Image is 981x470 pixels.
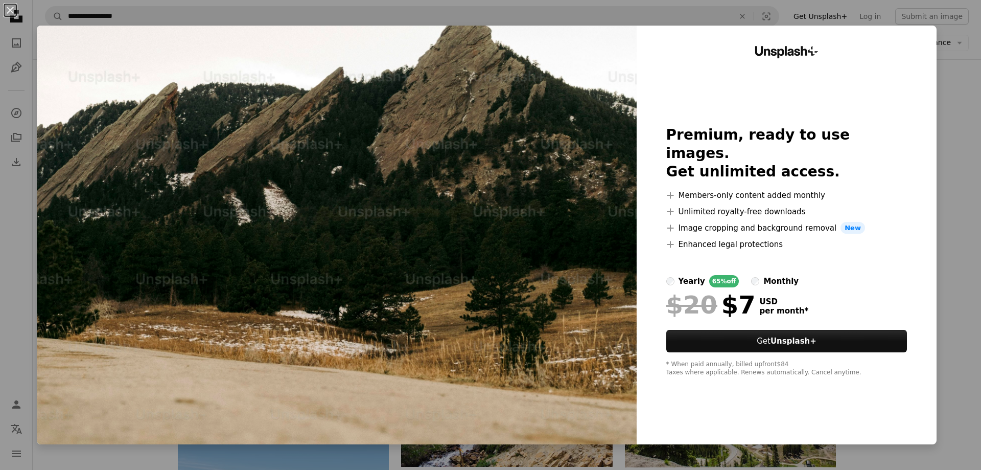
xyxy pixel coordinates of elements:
li: Unlimited royalty-free downloads [666,206,907,218]
span: $20 [666,292,717,318]
div: 65% off [709,275,739,287]
strong: Unsplash+ [770,337,816,346]
span: New [840,222,865,234]
input: monthly [751,277,759,285]
li: Image cropping and background removal [666,222,907,234]
button: GetUnsplash+ [666,330,907,352]
div: monthly [763,275,799,287]
div: * When paid annually, billed upfront $84 Taxes where applicable. Renews automatically. Cancel any... [666,361,907,377]
input: yearly65%off [666,277,674,285]
div: yearly [679,275,705,287]
h2: Premium, ready to use images. Get unlimited access. [666,126,907,181]
div: $7 [666,292,756,318]
li: Members-only content added monthly [666,189,907,202]
li: Enhanced legal protections [666,238,907,251]
span: per month * [760,306,809,316]
span: USD [760,297,809,306]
